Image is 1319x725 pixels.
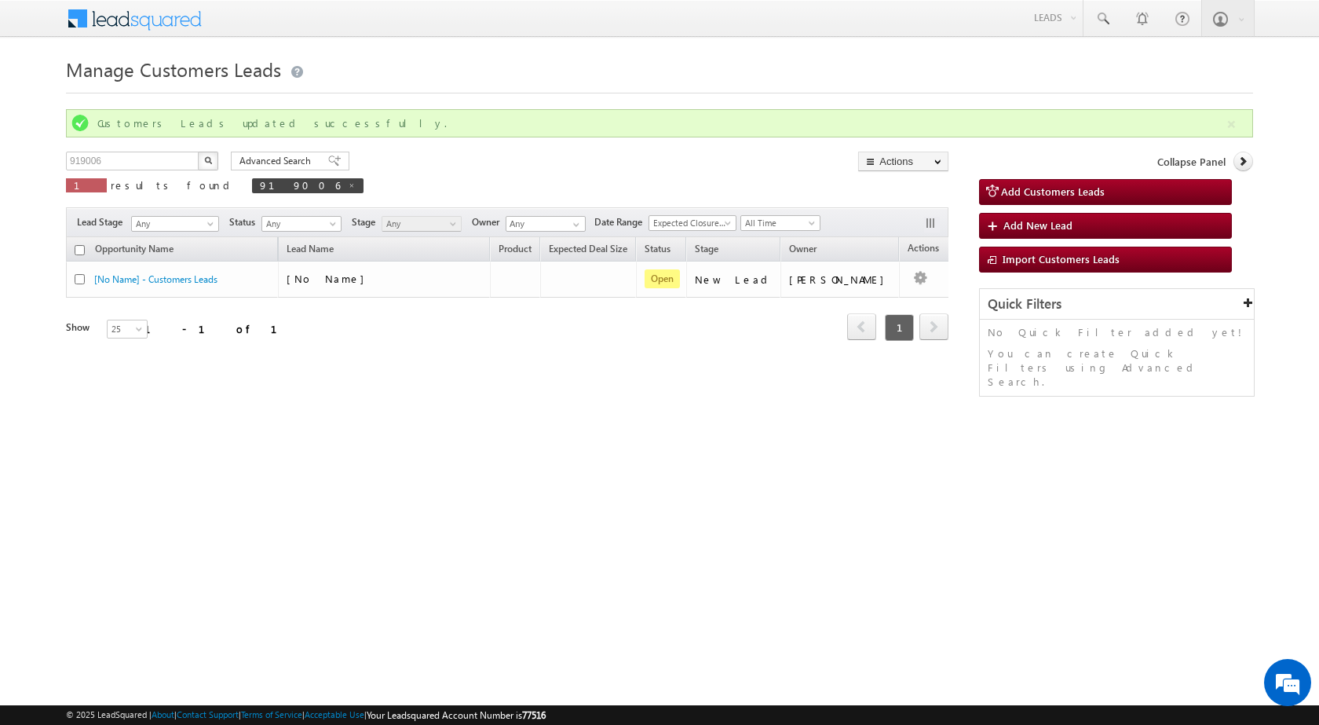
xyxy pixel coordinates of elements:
[594,215,649,229] span: Date Range
[847,315,876,340] a: prev
[352,215,382,229] span: Stage
[27,82,66,103] img: d_60004797649_company_0_60004797649
[506,216,586,232] input: Type to Search
[239,154,316,168] span: Advanced Search
[20,145,287,471] textarea: Type your message and hit 'Enter'
[262,217,337,231] span: Any
[695,273,773,287] div: New Lead
[82,82,264,103] div: Chat with us now
[279,240,342,261] span: Lead Name
[132,217,214,231] span: Any
[649,215,736,231] a: Expected Closure Date
[382,217,457,231] span: Any
[75,245,85,255] input: Check all records
[919,313,948,340] span: next
[789,243,817,254] span: Owner
[472,215,506,229] span: Owner
[95,243,174,254] span: Opportunity Name
[77,215,129,229] span: Lead Stage
[87,240,181,261] a: Opportunity Name
[382,216,462,232] a: Any
[847,313,876,340] span: prev
[1003,218,1072,232] span: Add New Lead
[144,320,296,338] div: 1 - 1 of 1
[1003,252,1120,265] span: Import Customers Leads
[97,116,1225,130] div: Customers Leads updated successfully.
[789,273,892,287] div: [PERSON_NAME]
[499,243,532,254] span: Product
[980,289,1254,320] div: Quick Filters
[858,152,948,171] button: Actions
[260,178,340,192] span: 919006
[541,240,635,261] a: Expected Deal Size
[367,709,546,721] span: Your Leadsquared Account Number is
[74,178,99,192] span: 1
[740,215,820,231] a: All Time
[919,315,948,340] a: next
[988,325,1246,339] p: No Quick Filter added yet!
[66,57,281,82] span: Manage Customers Leads
[741,216,816,230] span: All Time
[649,216,731,230] span: Expected Closure Date
[229,215,261,229] span: Status
[261,216,342,232] a: Any
[305,709,364,720] a: Acceptable Use
[241,709,302,720] a: Terms of Service
[94,273,217,285] a: [No Name] - Customers Leads
[645,269,680,288] span: Open
[131,216,219,232] a: Any
[565,217,584,233] a: Show All Items
[287,272,372,285] span: [No Name]
[107,320,148,339] a: 25
[637,240,678,261] a: Status
[152,709,174,720] a: About
[258,8,295,46] div: Minimize live chat window
[108,322,149,336] span: 25
[988,346,1246,389] p: You can create Quick Filters using Advanced Search.
[66,708,546,723] span: © 2025 LeadSquared | | | | |
[885,314,914,341] span: 1
[111,178,236,192] span: results found
[900,240,947,260] span: Actions
[522,709,546,721] span: 77516
[177,709,239,720] a: Contact Support
[1157,155,1226,169] span: Collapse Panel
[214,484,285,505] em: Start Chat
[66,320,94,335] div: Show
[549,243,627,254] span: Expected Deal Size
[204,156,212,164] img: Search
[687,240,726,261] a: Stage
[1001,185,1105,198] span: Add Customers Leads
[695,243,718,254] span: Stage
